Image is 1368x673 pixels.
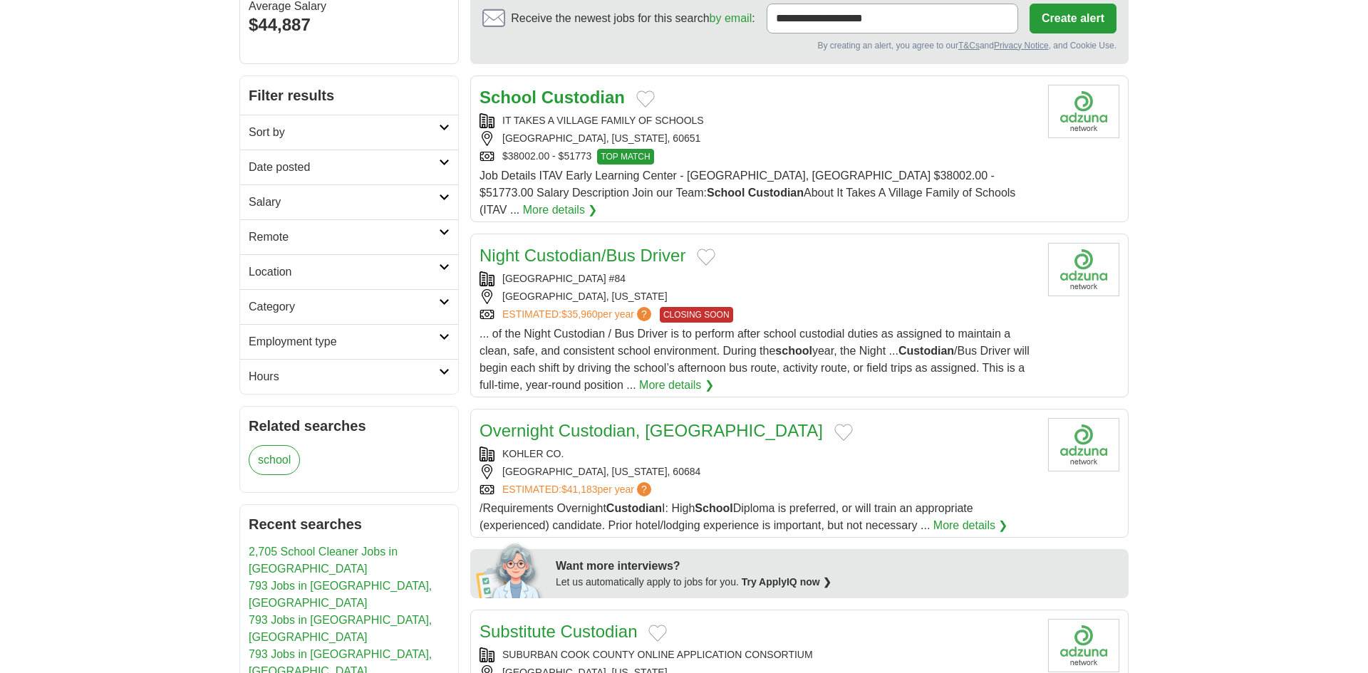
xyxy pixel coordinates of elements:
div: By creating an alert, you agree to our and , and Cookie Use. [482,39,1116,52]
img: Company logo [1048,418,1119,471]
a: ESTIMATED:$41,183per year? [502,482,654,497]
h2: Remote [249,229,439,246]
a: Overnight Custodian, [GEOGRAPHIC_DATA] [480,421,823,440]
div: IT TAKES A VILLAGE FAMILY OF SCHOOLS [480,113,1037,128]
div: Want more interviews? [556,558,1120,575]
div: [GEOGRAPHIC_DATA], [US_STATE], 60651 [480,131,1037,146]
a: School Custodian [480,88,625,107]
a: Privacy Notice [994,41,1049,51]
a: Remote [240,219,458,254]
img: apply-iq-scientist.png [476,541,545,598]
div: $44,887 [249,12,450,38]
strong: School [480,88,537,107]
div: Let us automatically apply to jobs for you. [556,575,1120,590]
strong: Custodian [898,345,954,357]
a: Location [240,254,458,289]
a: Try ApplyIQ now ❯ [742,576,831,588]
span: Receive the newest jobs for this search : [511,10,755,27]
span: CLOSING SOON [660,307,733,323]
span: ... of the Night Custodian / Bus Driver is to perform after school custodial duties as assigned t... [480,328,1030,391]
span: $41,183 [561,484,598,495]
button: Add to favorite jobs [636,90,655,108]
a: Hours [240,359,458,394]
div: SUBURBAN COOK COUNTY ONLINE APPLICATION CONSORTIUM [480,647,1037,662]
img: Company logo [1048,85,1119,138]
a: 793 Jobs in [GEOGRAPHIC_DATA], [GEOGRAPHIC_DATA] [249,614,432,643]
h2: Related searches [249,415,450,437]
span: ? [637,482,651,496]
div: KOHLER CO. [480,447,1037,461]
div: [GEOGRAPHIC_DATA], [US_STATE], 60684 [480,464,1037,479]
a: More details ❯ [639,377,714,394]
a: 793 Jobs in [GEOGRAPHIC_DATA], [GEOGRAPHIC_DATA] [249,580,432,609]
strong: Custodian [606,502,662,514]
strong: Custodian [541,88,625,107]
button: Add to favorite jobs [697,249,715,266]
h2: Filter results [240,76,458,115]
span: TOP MATCH [597,149,653,165]
div: $38002.00 - $51773 [480,149,1037,165]
strong: School [695,502,732,514]
a: Substitute Custodian [480,622,637,641]
img: Company logo [1048,243,1119,296]
span: $35,960 [561,308,598,320]
button: Create alert [1030,4,1116,33]
span: /Requirements Overnight I: High Diploma is preferred, or will train an appropriate (experienced) ... [480,502,973,531]
a: Employment type [240,324,458,359]
a: 2,705 School Cleaner Jobs in [GEOGRAPHIC_DATA] [249,546,398,575]
a: T&Cs [958,41,980,51]
a: More details ❯ [523,202,598,219]
img: Company logo [1048,619,1119,672]
a: Sort by [240,115,458,150]
span: ? [637,307,651,321]
h2: Date posted [249,159,439,176]
strong: School [707,187,745,199]
button: Add to favorite jobs [834,424,853,441]
a: school [249,445,300,475]
a: by email [710,12,752,24]
a: ESTIMATED:$35,960per year? [502,307,654,323]
div: [GEOGRAPHIC_DATA] #84 [480,271,1037,286]
button: Add to favorite jobs [648,625,667,642]
h2: Salary [249,194,439,211]
strong: Custodian [748,187,804,199]
h2: Location [249,264,439,281]
strong: school [775,345,812,357]
h2: Sort by [249,124,439,141]
a: Night Custodian/Bus Driver [480,246,685,265]
a: Salary [240,184,458,219]
h2: Employment type [249,333,439,350]
h2: Category [249,298,439,315]
span: Job Details ITAV Early Learning Center - [GEOGRAPHIC_DATA], [GEOGRAPHIC_DATA] $38002.00 - $51773.... [480,169,1015,216]
h2: Recent searches [249,513,450,535]
div: Average Salary [249,1,450,12]
a: More details ❯ [933,517,1008,534]
div: [GEOGRAPHIC_DATA], [US_STATE] [480,289,1037,304]
h2: Hours [249,368,439,385]
a: Category [240,289,458,324]
a: Date posted [240,150,458,184]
